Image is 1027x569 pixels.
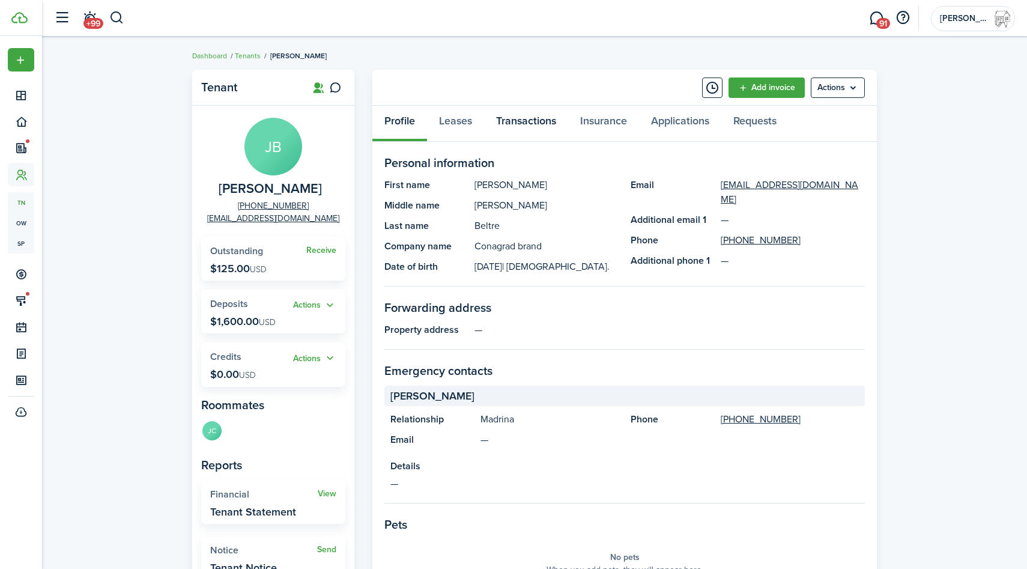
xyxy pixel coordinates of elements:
[702,78,723,98] button: Timeline
[721,106,789,142] a: Requests
[631,412,715,427] panel-main-title: Phone
[306,246,336,255] a: Receive
[639,106,721,142] a: Applications
[244,118,302,175] avatar-text: JB
[219,181,322,196] span: Jackeline Beltre
[384,178,468,192] panel-main-title: First name
[8,48,34,72] button: Open menu
[390,412,474,427] panel-main-title: Relationship
[427,106,484,142] a: Leases
[631,254,715,268] panel-main-title: Additional phone 1
[384,198,468,213] panel-main-title: Middle name
[192,50,227,61] a: Dashboard
[631,213,715,227] panel-main-title: Additional email 1
[390,388,474,404] span: [PERSON_NAME]
[993,9,1012,28] img: Carranza Rental Properties
[210,350,241,364] span: Credits
[250,263,267,276] span: USD
[210,297,248,311] span: Deposits
[83,18,103,29] span: +99
[8,213,34,233] a: ow
[811,78,865,98] button: Open menu
[259,316,276,329] span: USD
[238,199,309,212] a: [PHONE_NUMBER]
[390,476,859,491] panel-main-description: —
[940,14,988,23] span: Carranza Rental Properties
[8,233,34,254] a: sp
[474,260,619,274] panel-main-description: [DATE]
[892,8,913,28] button: Open resource center
[474,178,619,192] panel-main-description: [PERSON_NAME]
[202,421,222,440] avatar-text: JC
[865,3,888,34] a: Messaging
[721,412,801,427] a: [PHONE_NUMBER]
[201,420,223,444] a: JC
[50,7,73,29] button: Open sidebar
[207,212,339,225] a: [EMAIL_ADDRESS][DOMAIN_NAME]
[109,8,124,28] button: Search
[384,362,865,380] panel-main-section-title: Emergency contacts
[270,50,327,61] span: [PERSON_NAME]
[210,489,318,500] widget-stats-title: Financial
[210,263,267,275] p: $125.00
[201,456,345,474] panel-main-subtitle: Reports
[235,50,261,61] a: Tenants
[568,106,639,142] a: Insurance
[239,369,256,382] span: USD
[384,260,468,274] panel-main-title: Date of birth
[631,233,715,248] panel-main-title: Phone
[721,178,865,207] a: [EMAIL_ADDRESS][DOMAIN_NAME]
[210,506,296,518] widget-stats-description: Tenant Statement
[384,323,468,337] panel-main-title: Property address
[474,239,619,254] panel-main-description: Conagrad brand
[201,81,297,94] panel-main-title: Tenant
[876,18,890,29] span: 91
[384,154,865,172] panel-main-section-title: Personal information
[210,368,256,380] p: $0.00
[384,219,468,233] panel-main-title: Last name
[631,178,715,207] panel-main-title: Email
[474,198,619,213] panel-main-description: [PERSON_NAME]
[210,244,263,258] span: Outstanding
[811,78,865,98] menu-btn: Actions
[729,78,805,98] a: Add invoice
[390,459,859,473] panel-main-title: Details
[480,412,619,427] panel-main-description: Madrina
[8,192,34,213] a: tn
[474,219,619,233] panel-main-description: Beltre
[210,315,276,327] p: $1,600.00
[384,299,865,317] panel-main-section-title: Forwarding address
[293,351,336,365] button: Actions
[293,351,336,365] button: Open menu
[390,433,474,447] panel-main-title: Email
[610,551,640,564] panel-main-placeholder-title: No pets
[317,545,336,555] a: Send
[318,489,336,499] a: View
[293,299,336,312] button: Open menu
[721,233,801,248] a: [PHONE_NUMBER]
[384,239,468,254] panel-main-title: Company name
[201,396,345,414] panel-main-subtitle: Roommates
[502,260,610,273] span: | [DEMOGRAPHIC_DATA].
[210,545,317,556] widget-stats-title: Notice
[484,106,568,142] a: Transactions
[293,299,336,312] button: Actions
[78,3,101,34] a: Notifications
[11,12,28,23] img: TenantCloud
[384,516,865,534] panel-main-section-title: Pets
[474,323,865,337] panel-main-description: —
